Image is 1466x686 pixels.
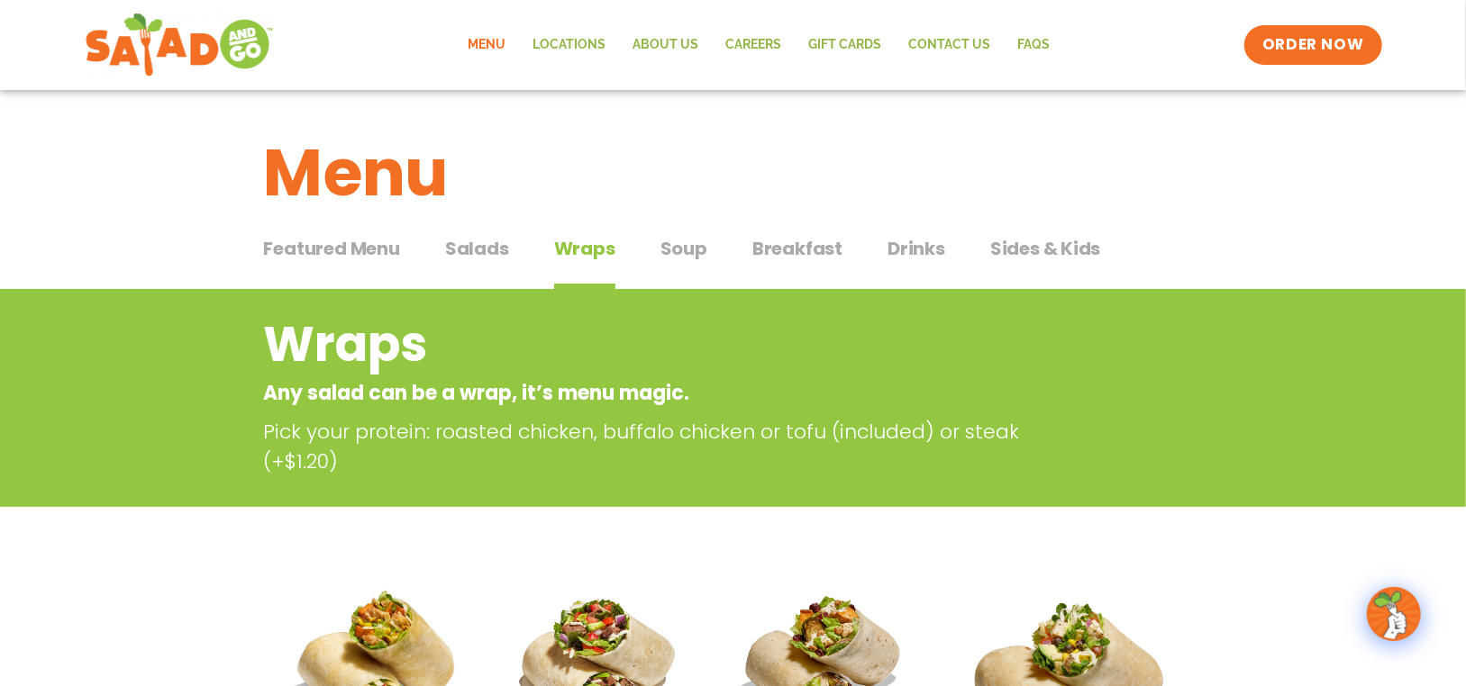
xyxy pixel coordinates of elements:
[264,308,1058,381] h2: Wraps
[455,24,520,66] a: Menu
[455,24,1064,66] nav: Menu
[554,235,615,262] span: Wraps
[1369,589,1419,639] img: wpChatIcon
[990,235,1101,262] span: Sides & Kids
[520,24,620,66] a: Locations
[264,417,1066,476] p: Pick your protein: roasted chicken, buffalo chicken or tofu (included) or steak (+$1.20)
[752,235,842,262] span: Breakfast
[264,378,1058,408] p: Any salad can be a wrap, it’s menu magic.
[888,235,945,262] span: Drinks
[1244,25,1381,65] a: ORDER NOW
[713,24,796,66] a: Careers
[896,24,1005,66] a: Contact Us
[660,235,707,262] span: Soup
[85,9,275,81] img: new-SAG-logo-768×292
[264,124,1203,221] h1: Menu
[796,24,896,66] a: GIFT CARDS
[264,235,400,262] span: Featured Menu
[264,229,1203,290] div: Tabbed content
[1005,24,1064,66] a: FAQs
[1262,34,1363,56] span: ORDER NOW
[445,235,509,262] span: Salads
[620,24,713,66] a: About Us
